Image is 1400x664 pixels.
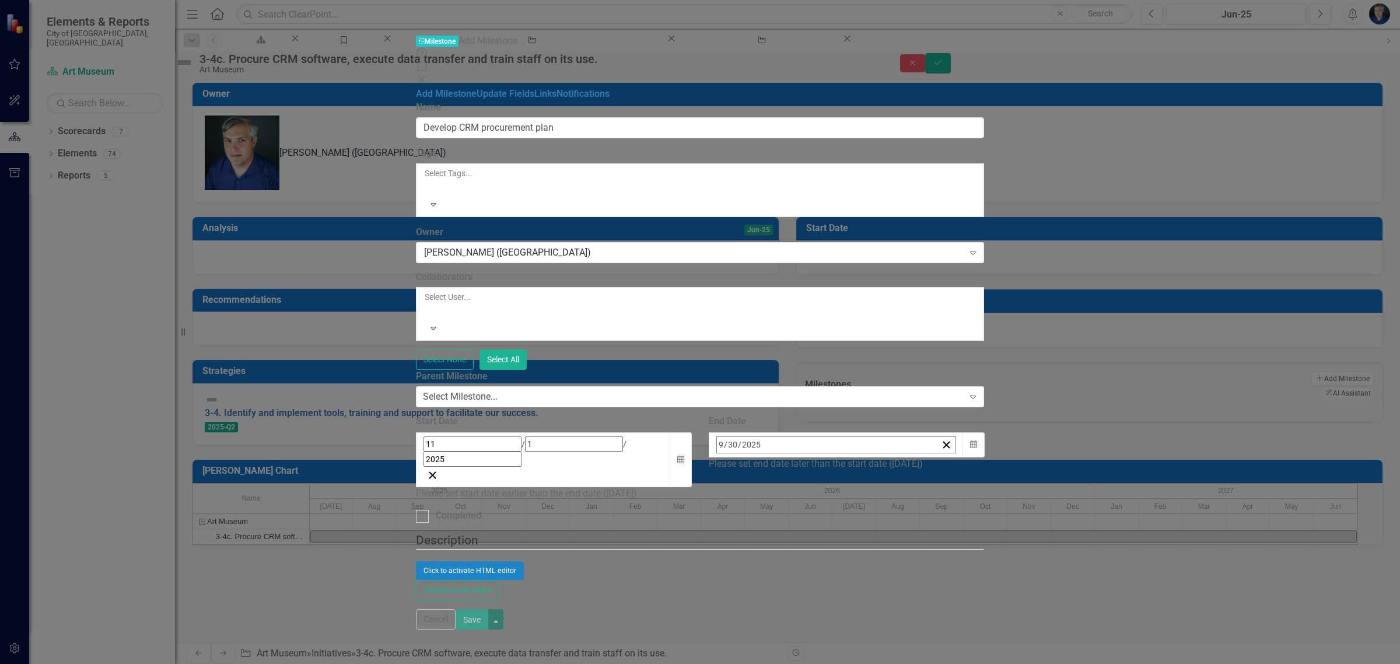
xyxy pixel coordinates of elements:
[416,561,524,580] button: Click to activate HTML editor
[477,88,534,99] a: Update Fields
[556,88,610,99] a: Notifications
[416,370,984,383] label: Parent Milestone
[416,226,984,239] label: Owner
[623,439,626,449] span: /
[416,117,984,139] input: Verified by Zero Phishing
[425,167,975,179] div: Select Tags...
[727,437,738,453] input: dd
[416,271,984,284] label: Collaborators
[718,437,724,453] input: mm
[480,350,527,370] button: Select All
[459,35,517,46] span: Add Milestone
[416,350,474,370] button: Select None
[425,291,975,303] div: Select User...
[416,36,459,47] span: Milestone
[534,88,556,99] a: Links
[724,439,727,450] span: /
[416,415,458,428] div: Start Date
[423,390,498,404] div: Select Milestone...
[416,147,984,160] label: Tags
[436,509,481,523] div: Completed
[416,532,984,550] legend: Description
[416,101,984,114] label: Name
[738,439,741,450] span: /
[521,439,525,449] span: /
[416,609,456,630] button: Cancel
[416,580,501,600] button: Switch to old editor
[709,415,746,428] div: End Date
[741,437,761,453] input: yyyy
[456,609,488,630] button: Save
[424,246,964,260] div: [PERSON_NAME] ([GEOGRAPHIC_DATA])
[709,457,984,471] div: Please set end date later than the start date ([DATE])
[416,487,691,501] div: Please set start date earlier than the end date ([DATE])
[416,88,477,99] a: Add Milestone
